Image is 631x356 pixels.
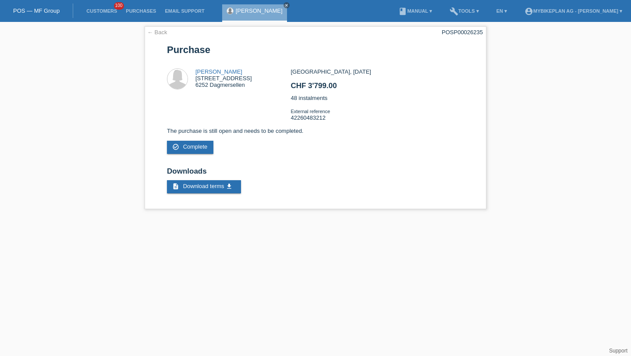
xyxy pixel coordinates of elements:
[183,143,208,150] span: Complete
[13,7,60,14] a: POS — MF Group
[236,7,283,14] a: [PERSON_NAME]
[172,143,179,150] i: check_circle_outline
[445,8,483,14] a: buildTools ▾
[525,7,533,16] i: account_circle
[121,8,160,14] a: Purchases
[114,2,124,10] span: 100
[167,180,241,193] a: description Download terms get_app
[172,183,179,190] i: description
[147,29,167,36] a: ← Back
[167,44,464,55] h1: Purchase
[291,109,330,114] span: External reference
[284,2,290,8] a: close
[450,7,458,16] i: build
[442,29,483,36] div: POSP00026235
[195,68,252,88] div: [STREET_ADDRESS] 6252 Dagmersellen
[82,8,121,14] a: Customers
[284,3,289,7] i: close
[394,8,436,14] a: bookManual ▾
[167,141,213,154] a: check_circle_outline Complete
[520,8,627,14] a: account_circleMybikeplan AG - [PERSON_NAME] ▾
[398,7,407,16] i: book
[167,128,464,134] p: The purchase is still open and needs to be completed.
[609,348,627,354] a: Support
[195,68,242,75] a: [PERSON_NAME]
[226,183,233,190] i: get_app
[291,82,464,95] h2: CHF 3'799.00
[183,183,224,189] span: Download terms
[160,8,209,14] a: Email Support
[291,68,464,128] div: [GEOGRAPHIC_DATA], [DATE] 48 instalments 42260483212
[167,167,464,180] h2: Downloads
[492,8,511,14] a: EN ▾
